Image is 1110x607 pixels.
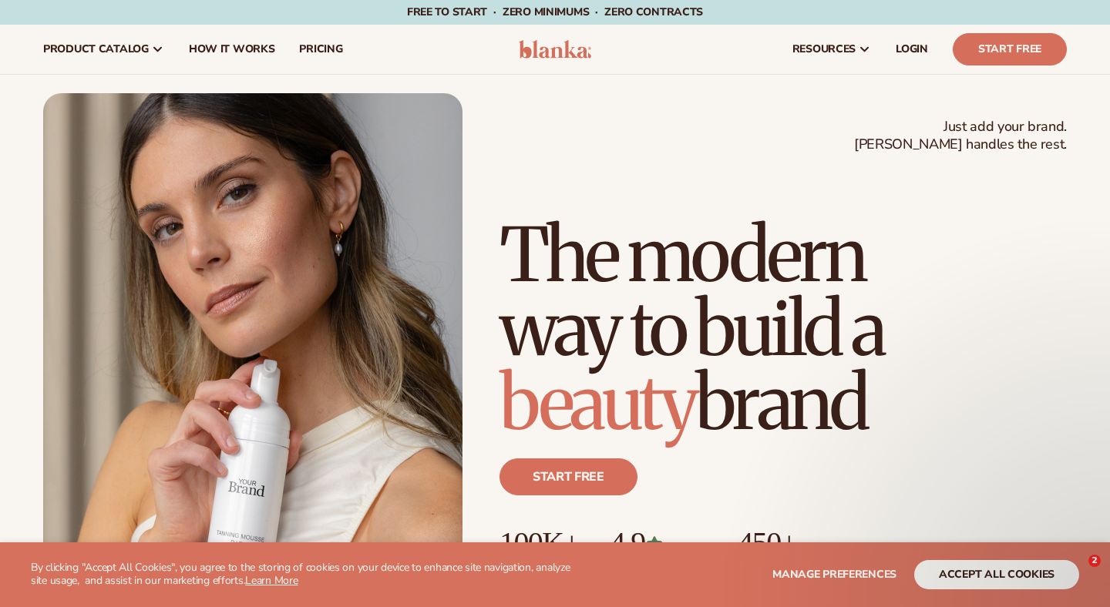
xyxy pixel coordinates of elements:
[189,43,275,55] span: How It Works
[499,357,695,449] span: beauty
[499,458,637,495] a: Start free
[896,43,928,55] span: LOGIN
[519,40,592,59] img: logo
[299,43,342,55] span: pricing
[43,43,149,55] span: product catalog
[1057,555,1094,592] iframe: Intercom live chat
[287,25,355,74] a: pricing
[772,567,896,582] span: Manage preferences
[854,118,1067,154] span: Just add your brand. [PERSON_NAME] handles the rest.
[407,5,703,19] span: Free to start · ZERO minimums · ZERO contracts
[31,562,580,588] p: By clicking "Accept All Cookies", you agree to the storing of cookies on your device to enhance s...
[499,526,579,560] p: 100K+
[610,526,707,560] p: 4.9
[738,526,854,560] p: 450+
[780,25,883,74] a: resources
[1088,555,1101,567] span: 2
[914,560,1079,589] button: accept all cookies
[772,560,896,589] button: Manage preferences
[245,573,298,588] a: Learn More
[953,33,1067,65] a: Start Free
[792,43,856,55] span: resources
[883,25,940,74] a: LOGIN
[499,218,1067,440] h1: The modern way to build a brand
[177,25,288,74] a: How It Works
[31,25,177,74] a: product catalog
